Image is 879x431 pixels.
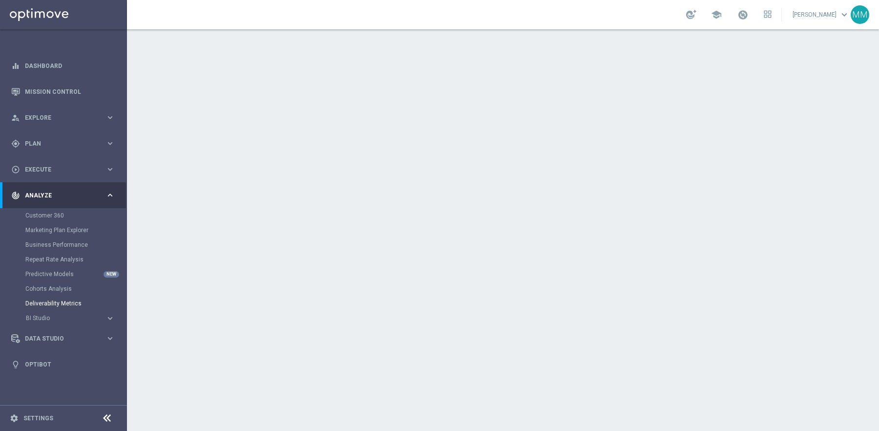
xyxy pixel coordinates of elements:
span: Execute [25,167,105,172]
a: Settings [23,415,53,421]
a: Marketing Plan Explorer [25,226,102,234]
button: lightbulb Optibot [11,361,115,368]
div: Data Studio [11,334,105,343]
a: Mission Control [25,79,115,105]
div: NEW [104,271,119,278]
button: track_changes Analyze keyboard_arrow_right [11,192,115,199]
i: play_circle_outline [11,165,20,174]
div: Dashboard [11,53,115,79]
i: lightbulb [11,360,20,369]
i: gps_fixed [11,139,20,148]
div: Repeat Rate Analysis [25,252,126,267]
div: MM [851,5,869,24]
a: [PERSON_NAME]keyboard_arrow_down [792,7,851,22]
a: Customer 360 [25,212,102,219]
div: Cohorts Analysis [25,281,126,296]
div: Mission Control [11,79,115,105]
span: school [711,9,722,20]
div: Execute [11,165,105,174]
button: BI Studio keyboard_arrow_right [25,314,115,322]
i: keyboard_arrow_right [105,165,115,174]
button: person_search Explore keyboard_arrow_right [11,114,115,122]
i: keyboard_arrow_right [105,314,115,323]
div: Predictive Models [25,267,126,281]
a: Deliverability Metrics [25,300,102,307]
i: person_search [11,113,20,122]
span: keyboard_arrow_down [839,9,850,20]
i: keyboard_arrow_right [105,139,115,148]
a: Repeat Rate Analysis [25,256,102,263]
i: keyboard_arrow_right [105,113,115,122]
a: Optibot [25,351,115,377]
button: Mission Control [11,88,115,96]
div: Plan [11,139,105,148]
a: Predictive Models [25,270,102,278]
i: keyboard_arrow_right [105,191,115,200]
i: settings [10,414,19,423]
i: track_changes [11,191,20,200]
button: equalizer Dashboard [11,62,115,70]
span: Analyze [25,193,105,198]
a: Business Performance [25,241,102,249]
a: Dashboard [25,53,115,79]
div: Deliverability Metrics [25,296,126,311]
div: Marketing Plan Explorer [25,223,126,237]
button: Data Studio keyboard_arrow_right [11,335,115,343]
button: play_circle_outline Execute keyboard_arrow_right [11,166,115,173]
div: Business Performance [25,237,126,252]
a: Cohorts Analysis [25,285,102,293]
div: Optibot [11,351,115,377]
div: Customer 360 [25,208,126,223]
button: gps_fixed Plan keyboard_arrow_right [11,140,115,148]
span: Explore [25,115,105,121]
span: Plan [25,141,105,147]
i: keyboard_arrow_right [105,334,115,343]
div: Analyze [11,191,105,200]
div: BI Studio [25,311,126,325]
div: Explore [11,113,105,122]
div: BI Studio [26,315,105,321]
span: BI Studio [26,315,96,321]
span: Data Studio [25,336,105,342]
i: equalizer [11,62,20,70]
